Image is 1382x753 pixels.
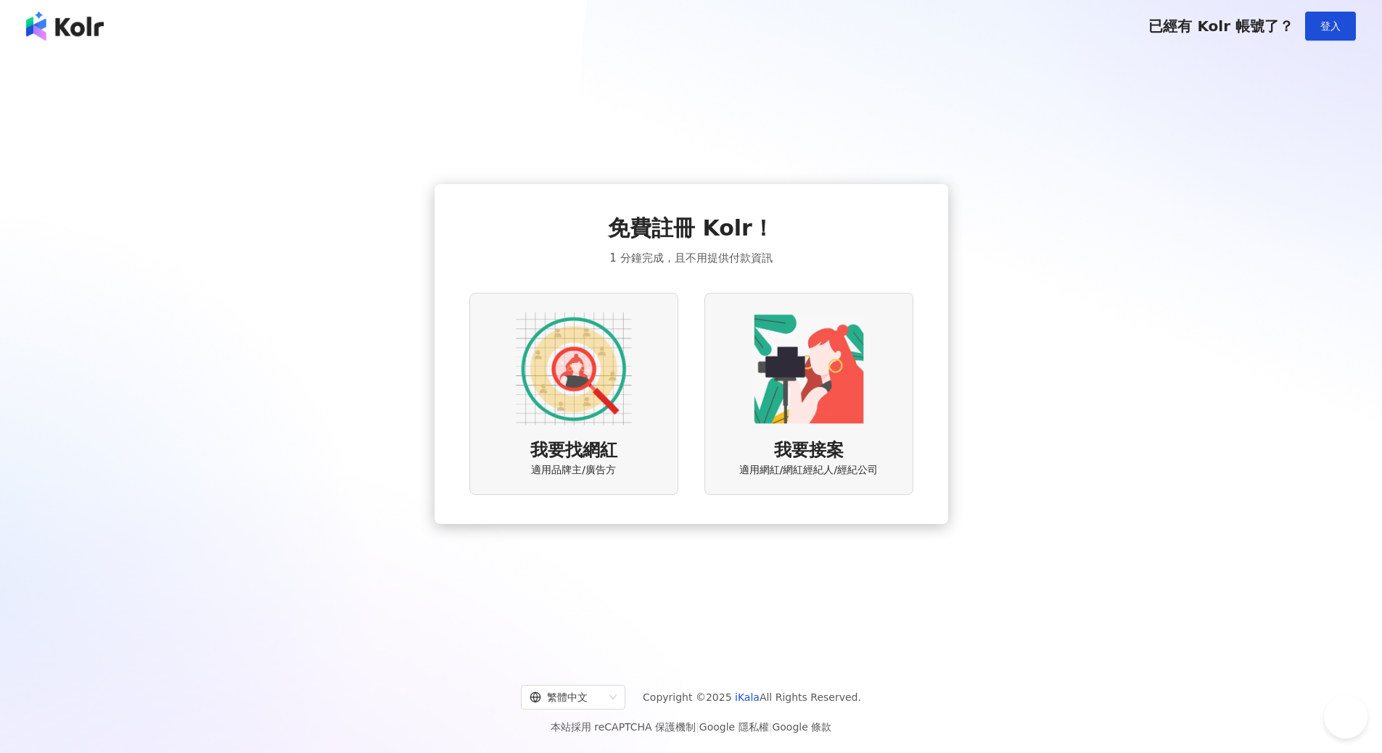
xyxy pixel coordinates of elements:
span: 已經有 Kolr 帳號了？ [1148,17,1293,35]
span: 我要接案 [774,438,844,463]
div: 繁體中文 [530,686,604,709]
iframe: Help Scout Beacon - Open [1324,695,1367,739]
span: 1 分鐘完成，且不用提供付款資訊 [609,249,772,267]
a: Google 隱私權 [699,721,769,733]
span: 適用品牌主/廣告方 [531,463,616,478]
span: 本站採用 reCAPTCHA 保護機制 [551,718,831,736]
span: 登入 [1320,20,1341,32]
span: 我要找網紅 [530,438,617,463]
span: 適用網紅/網紅經紀人/經紀公司 [739,463,878,478]
span: | [696,721,699,733]
a: iKala [735,691,760,703]
img: AD identity option [516,311,632,427]
img: logo [26,12,104,41]
span: Copyright © 2025 All Rights Reserved. [643,688,861,706]
button: 登入 [1305,12,1356,41]
a: Google 條款 [772,721,831,733]
span: | [769,721,773,733]
span: 免費註冊 Kolr！ [608,213,774,244]
img: KOL identity option [751,311,867,427]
